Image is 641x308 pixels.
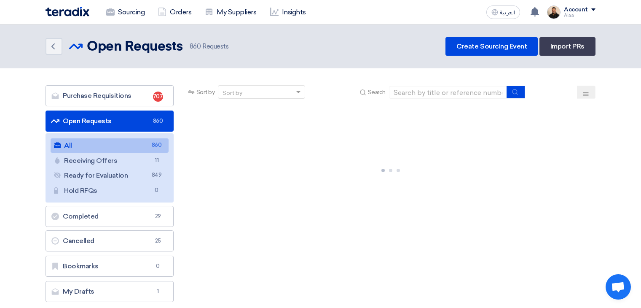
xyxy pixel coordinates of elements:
[46,256,174,277] a: Bookmarks0
[51,168,169,183] a: Ready for Evaluation
[564,6,588,14] div: Account
[152,186,162,195] span: 0
[153,237,163,245] span: 25
[223,89,242,97] div: Sort by
[198,3,263,22] a: My Suppliers
[46,230,174,251] a: Cancelled25
[153,92,163,102] span: 707
[500,10,515,16] span: العربية
[151,3,198,22] a: Orders
[389,86,507,99] input: Search by title or reference number
[152,171,162,180] span: 849
[87,38,183,55] h2: Open Requests
[547,5,561,19] img: MAA_1717931611039.JPG
[46,85,174,106] a: Purchase Requisitions707
[153,117,163,125] span: 860
[51,184,169,198] a: Hold RFQs
[152,141,162,150] span: 860
[99,3,151,22] a: Sourcing
[263,3,313,22] a: Insights
[539,37,595,56] a: Import PRs
[153,212,163,221] span: 29
[486,5,520,19] button: العربية
[51,154,169,168] a: Receiving Offers
[606,274,631,300] div: Open chat
[368,88,386,97] span: Search
[152,156,162,165] span: 11
[46,7,89,16] img: Teradix logo
[153,262,163,270] span: 0
[46,281,174,302] a: My Drafts1
[153,287,163,296] span: 1
[196,88,215,97] span: Sort by
[190,42,229,51] span: Requests
[46,206,174,227] a: Completed29
[51,138,169,153] a: All
[564,13,595,18] div: Alaa
[46,111,174,132] a: Open Requests860
[445,37,538,56] a: Create Sourcing Event
[190,43,201,50] span: 860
